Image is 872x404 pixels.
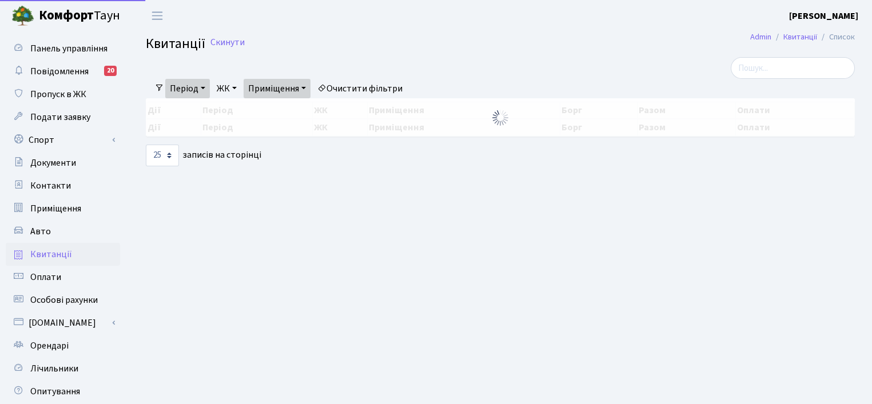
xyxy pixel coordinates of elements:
span: Пропуск в ЖК [30,88,86,101]
a: Очистити фільтри [313,79,407,98]
span: Особові рахунки [30,294,98,306]
a: Документи [6,151,120,174]
div: 20 [104,66,117,76]
img: Обробка... [491,109,509,127]
li: Список [817,31,855,43]
a: Квитанції [6,243,120,266]
span: Повідомлення [30,65,89,78]
a: Період [165,79,210,98]
span: Лічильники [30,362,78,375]
b: [PERSON_NAME] [789,10,858,22]
a: ЖК [212,79,241,98]
span: Опитування [30,385,80,398]
span: Подати заявку [30,111,90,123]
a: Повідомлення20 [6,60,120,83]
span: Таун [39,6,120,26]
input: Пошук... [731,57,855,79]
a: Авто [6,220,120,243]
a: Опитування [6,380,120,403]
img: logo.png [11,5,34,27]
a: Контакти [6,174,120,197]
select: записів на сторінці [146,145,179,166]
a: Приміщення [6,197,120,220]
a: Подати заявку [6,106,120,129]
a: Admin [750,31,771,43]
a: Спорт [6,129,120,151]
b: Комфорт [39,6,94,25]
span: Квитанції [30,248,72,261]
a: [PERSON_NAME] [789,9,858,23]
button: Переключити навігацію [143,6,172,25]
a: Скинути [210,37,245,48]
a: Орендарі [6,334,120,357]
label: записів на сторінці [146,145,261,166]
a: Оплати [6,266,120,289]
a: Лічильники [6,357,120,380]
span: Документи [30,157,76,169]
span: Панель управління [30,42,107,55]
a: [DOMAIN_NAME] [6,311,120,334]
a: Панель управління [6,37,120,60]
a: Пропуск в ЖК [6,83,120,106]
span: Контакти [30,179,71,192]
nav: breadcrumb [733,25,872,49]
span: Приміщення [30,202,81,215]
span: Авто [30,225,51,238]
span: Оплати [30,271,61,283]
a: Квитанції [783,31,817,43]
a: Приміщення [244,79,310,98]
a: Особові рахунки [6,289,120,311]
span: Орендарі [30,339,69,352]
span: Квитанції [146,34,205,54]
